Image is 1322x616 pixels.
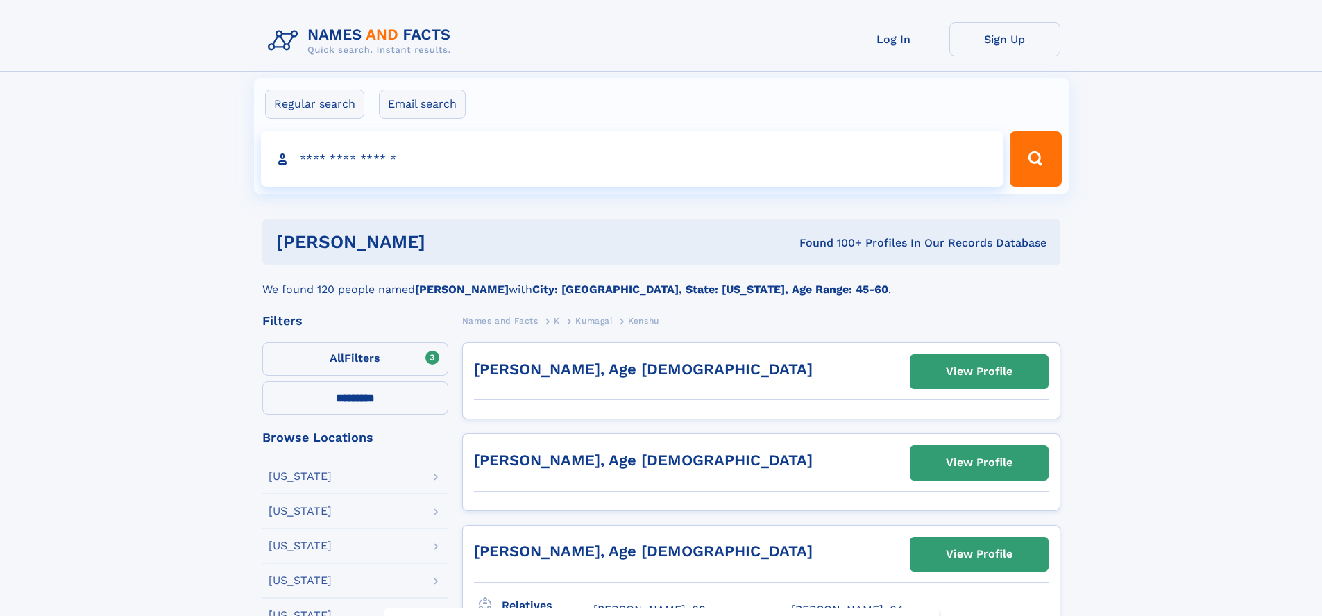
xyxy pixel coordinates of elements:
[575,316,612,326] span: Kumagai
[262,315,448,327] div: Filters
[910,355,1048,388] a: View Profile
[262,342,448,376] label: Filters
[910,538,1048,571] a: View Profile
[612,235,1046,251] div: Found 100+ Profiles In Our Records Database
[269,540,332,551] div: [US_STATE]
[379,90,466,119] label: Email search
[910,446,1048,479] a: View Profile
[330,351,344,365] span: All
[474,451,813,469] a: [PERSON_NAME], Age [DEMOGRAPHIC_DATA]
[269,506,332,517] div: [US_STATE]
[262,265,1060,298] div: We found 120 people named with .
[946,356,1012,388] div: View Profile
[838,22,949,56] a: Log In
[262,22,462,60] img: Logo Names and Facts
[554,316,560,326] span: K
[269,575,332,586] div: [US_STATE]
[474,360,813,378] a: [PERSON_NAME], Age [DEMOGRAPHIC_DATA]
[628,316,659,326] span: Kenshu
[462,312,539,329] a: Names and Facts
[269,471,332,482] div: [US_STATE]
[575,312,612,329] a: Kumagai
[946,538,1012,570] div: View Profile
[262,431,448,444] div: Browse Locations
[532,283,888,296] b: City: [GEOGRAPHIC_DATA], State: [US_STATE], Age Range: 45-60
[415,283,509,296] b: [PERSON_NAME]
[946,447,1012,478] div: View Profile
[474,542,813,560] a: [PERSON_NAME], Age [DEMOGRAPHIC_DATA]
[554,312,560,329] a: K
[261,131,1004,187] input: search input
[1010,131,1061,187] button: Search Button
[276,233,613,251] h1: [PERSON_NAME]
[949,22,1060,56] a: Sign Up
[265,90,364,119] label: Regular search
